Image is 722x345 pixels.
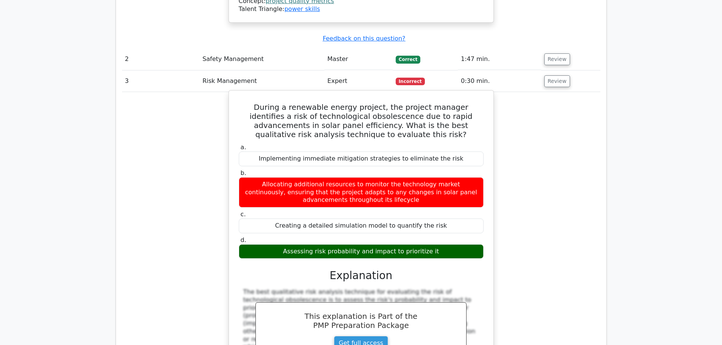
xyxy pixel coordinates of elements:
[241,236,246,244] span: d.
[324,70,393,92] td: Expert
[122,48,200,70] td: 2
[239,219,484,233] div: Creating a detailed simulation model to quantify the risk
[396,56,420,63] span: Correct
[239,244,484,259] div: Assessing risk probability and impact to prioritize it
[458,48,541,70] td: 1:47 min.
[241,211,246,218] span: c.
[284,5,320,12] a: power skills
[323,35,405,42] a: Feedback on this question?
[241,169,246,176] span: b.
[238,103,484,139] h5: During a renewable energy project, the project manager identifies a risk of technological obsoles...
[544,75,570,87] button: Review
[122,70,200,92] td: 3
[243,269,479,282] h3: Explanation
[396,78,425,85] span: Incorrect
[324,48,393,70] td: Master
[241,144,246,151] span: a.
[544,53,570,65] button: Review
[199,48,324,70] td: Safety Management
[458,70,541,92] td: 0:30 min.
[199,70,324,92] td: Risk Management
[239,151,484,166] div: Implementing immediate mitigation strategies to eliminate the risk
[239,177,484,208] div: Allocating additional resources to monitor the technology market continuously, ensuring that the ...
